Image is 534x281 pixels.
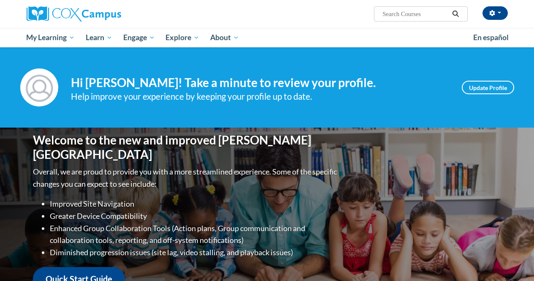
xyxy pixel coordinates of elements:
[33,166,339,190] p: Overall, we are proud to provide you with a more streamlined experience. Some of the specific cha...
[26,33,75,43] span: My Learning
[382,9,449,19] input: Search Courses
[71,76,449,90] h4: Hi [PERSON_NAME]! Take a minute to review your profile.
[86,33,112,43] span: Learn
[118,28,160,47] a: Engage
[20,68,58,106] img: Profile Image
[123,33,155,43] span: Engage
[50,210,339,222] li: Greater Device Compatibility
[80,28,118,47] a: Learn
[210,33,239,43] span: About
[20,28,514,47] div: Main menu
[50,222,339,247] li: Enhanced Group Collaboration Tools (Action plans, Group communication and collaboration tools, re...
[27,6,121,22] img: Cox Campus
[160,28,205,47] a: Explore
[449,9,462,19] button: Search
[473,33,509,42] span: En español
[27,6,179,22] a: Cox Campus
[165,33,199,43] span: Explore
[205,28,244,47] a: About
[462,81,514,94] a: Update Profile
[500,247,527,274] iframe: Button to launch messaging window
[50,246,339,259] li: Diminished progression issues (site lag, video stalling, and playback issues)
[71,90,449,104] div: Help improve your experience by keeping your profile up to date.
[21,28,81,47] a: My Learning
[33,133,339,161] h1: Welcome to the new and improved [PERSON_NAME][GEOGRAPHIC_DATA]
[482,6,508,20] button: Account Settings
[468,29,514,46] a: En español
[50,198,339,210] li: Improved Site Navigation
